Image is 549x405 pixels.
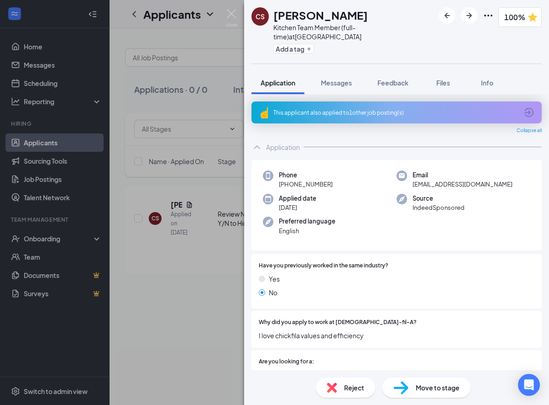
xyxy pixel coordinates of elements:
[442,10,453,21] svg: ArrowLeftNew
[416,383,460,393] span: Move to stage
[483,10,494,21] svg: Ellipses
[269,288,277,298] span: No
[413,203,465,212] span: IndeedSponsored
[279,226,335,235] span: English
[261,79,295,87] span: Application
[279,180,333,189] span: [PHONE_NUMBER]
[481,79,493,87] span: Info
[266,143,300,152] div: Application
[413,194,465,203] span: Source
[273,44,314,53] button: PlusAdd a tag
[523,107,534,118] svg: ArrowCircle
[413,180,512,189] span: [EMAIL_ADDRESS][DOMAIN_NAME]
[464,10,475,21] svg: ArrowRight
[251,142,262,153] svg: ChevronUp
[306,46,312,52] svg: Plus
[259,318,417,327] span: Why did you apply to work at [DEMOGRAPHIC_DATA]-fil-A?
[279,171,333,180] span: Phone
[256,12,265,21] div: CS
[273,23,434,41] div: Kitchen Team Member (full-time) at [GEOGRAPHIC_DATA]
[377,79,408,87] span: Feedback
[273,109,518,117] div: This applicant also applied to 1 other job posting(s)
[279,203,316,212] span: [DATE]
[273,7,368,23] h1: [PERSON_NAME]
[517,127,542,134] span: Collapse all
[279,194,316,203] span: Applied date
[259,261,388,270] span: Have you previously worked in the same industry?
[259,357,314,366] span: Are you looking for a:
[259,330,534,341] span: I love chickfila values and efficiency
[439,7,455,24] button: ArrowLeftNew
[269,274,280,284] span: Yes
[518,374,540,396] div: Open Intercom Messenger
[436,79,450,87] span: Files
[268,370,320,380] span: Full-time Position
[461,7,477,24] button: ArrowRight
[413,171,512,180] span: Email
[321,79,352,87] span: Messages
[344,383,364,393] span: Reject
[504,11,525,23] span: 100%
[279,217,335,226] span: Preferred language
